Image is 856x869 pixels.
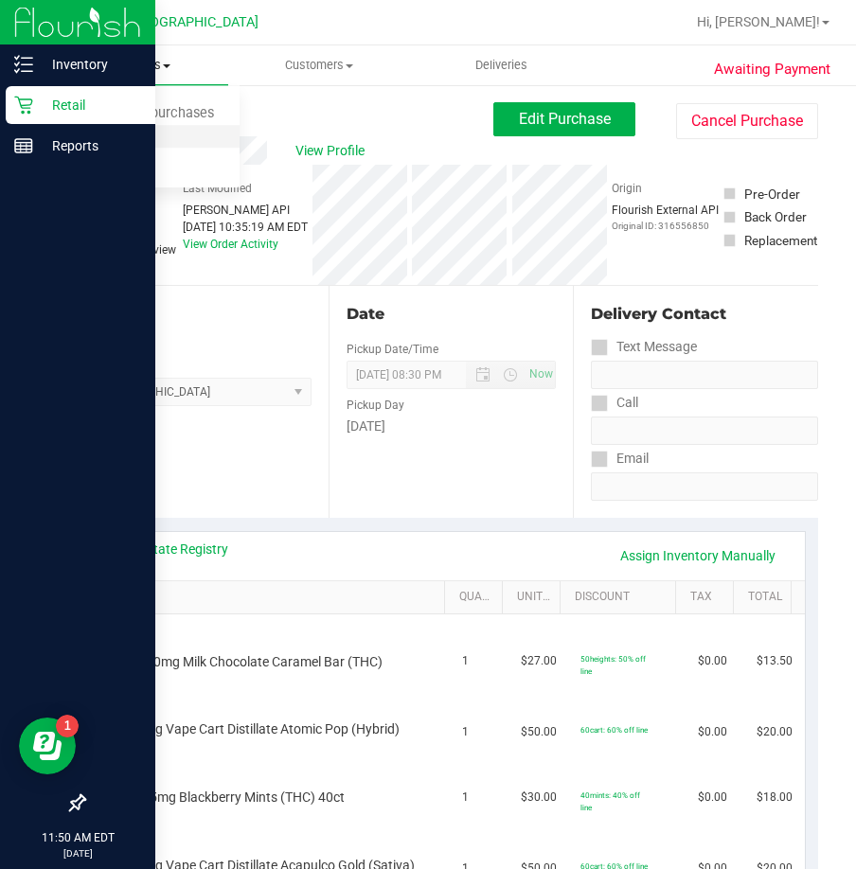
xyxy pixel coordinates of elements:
[757,652,793,670] span: $13.50
[697,14,820,29] span: Hi, [PERSON_NAME]!
[33,53,147,76] p: Inventory
[744,207,807,226] div: Back Order
[698,652,727,670] span: $0.00
[410,45,593,85] a: Deliveries
[347,417,557,436] div: [DATE]
[591,417,818,445] input: Format: (999) 999-9999
[714,59,830,80] span: Awaiting Payment
[612,180,642,197] label: Origin
[14,96,33,115] inline-svg: Retail
[183,180,252,197] label: Last Modified
[591,333,697,361] label: Text Message
[347,341,438,358] label: Pickup Date/Time
[183,202,308,219] div: [PERSON_NAME] API
[521,723,557,741] span: $50.00
[33,94,147,116] p: Retail
[462,789,469,807] span: 1
[14,136,33,155] inline-svg: Reports
[591,389,638,417] label: Call
[347,397,404,414] label: Pickup Day
[45,45,228,85] a: Purchases Summary of purchases Fulfillment All purchases
[33,134,147,157] p: Reports
[56,715,79,737] iframe: Resource center unread badge
[83,303,312,326] div: Location
[9,829,147,846] p: 11:50 AM EDT
[676,103,818,139] button: Cancel Purchase
[748,590,783,605] a: Total
[118,653,383,671] span: HT 100mg Milk Chocolate Caramel Bar (THC)
[462,652,469,670] span: 1
[580,790,640,812] span: 40mints: 40% off line
[228,45,411,85] a: Customers
[459,590,494,605] a: Quantity
[591,303,818,326] div: Delivery Contact
[591,445,649,472] label: Email
[521,652,557,670] span: $27.00
[9,846,147,860] p: [DATE]
[612,219,719,233] p: Original ID: 316556850
[295,141,371,161] span: View Profile
[757,789,793,807] span: $18.00
[698,723,727,741] span: $0.00
[118,789,345,807] span: HT 2.5mg Blackberry Mints (THC) 40ct
[347,303,557,326] div: Date
[19,718,76,774] iframe: Resource center
[14,55,33,74] inline-svg: Inventory
[612,202,719,233] div: Flourish External API
[183,219,308,236] div: [DATE] 10:35:19 AM EDT
[580,654,646,676] span: 50heights: 50% off line
[450,57,553,74] span: Deliveries
[462,723,469,741] span: 1
[519,110,611,128] span: Edit Purchase
[608,540,788,572] a: Assign Inventory Manually
[698,789,727,807] span: $0.00
[115,540,228,559] a: View State Registry
[591,361,818,389] input: Format: (999) 999-9999
[690,590,725,605] a: Tax
[118,720,400,738] span: FT 0.5g Vape Cart Distillate Atomic Pop (Hybrid)
[580,725,648,735] span: 60cart: 60% off line
[129,14,259,30] span: [GEOGRAPHIC_DATA]
[744,185,800,204] div: Pre-Order
[112,590,437,605] a: SKU
[493,102,635,136] button: Edit Purchase
[517,590,552,605] a: Unit Price
[757,723,793,741] span: $20.00
[229,57,410,74] span: Customers
[575,590,668,605] a: Discount
[521,789,557,807] span: $30.00
[744,231,817,250] div: Replacement
[183,238,278,251] a: View Order Activity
